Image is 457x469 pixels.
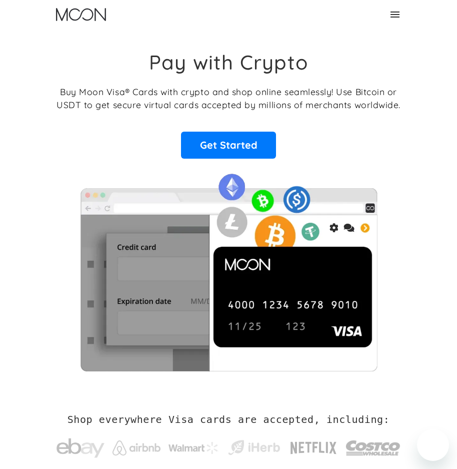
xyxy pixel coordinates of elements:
[289,436,337,460] img: Netflix
[181,132,276,159] a: Get Started
[56,8,106,21] a: home
[149,50,308,74] h1: Pay with Crypto
[56,423,104,468] a: ebay
[67,413,390,425] h2: Shop everywhere Visa cards are accepted, including:
[289,426,337,465] a: Netflix
[345,422,400,468] a: Costco
[345,432,400,463] img: Costco
[417,429,449,461] iframe: Button to launch messaging window
[56,8,106,21] img: Moon Logo
[168,432,218,459] a: Walmart
[168,442,218,454] img: Walmart
[56,433,104,463] img: ebay
[56,85,400,112] p: Buy Moon Visa® Cards with crypto and shop online seamlessly! Use Bitcoin or USDT to get secure vi...
[226,428,281,462] a: iHerb
[112,430,160,460] a: Airbnb
[56,167,400,371] img: Moon Cards let you spend your crypto anywhere Visa is accepted.
[226,438,281,457] img: iHerb
[112,440,160,455] img: Airbnb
